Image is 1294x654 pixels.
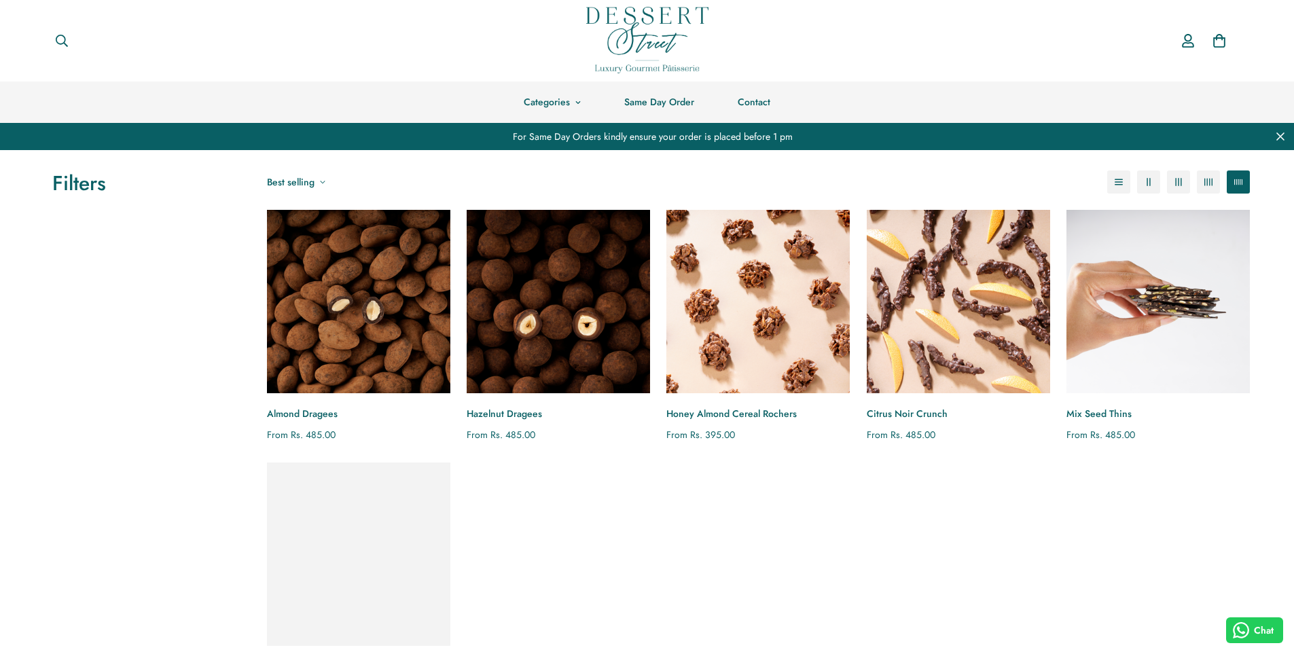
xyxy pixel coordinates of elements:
[1226,617,1284,643] button: Chat
[1197,170,1220,194] button: 4-column
[716,81,792,123] a: Contact
[267,428,336,441] span: From Rs. 485.00
[1254,623,1274,638] span: Chat
[267,407,450,421] a: Almond Dragees
[267,175,314,189] span: Best selling
[1172,21,1204,60] a: Account
[1167,170,1190,194] button: 3-column
[267,210,450,393] a: Almond Dragees
[44,26,79,56] button: Search
[867,407,1050,421] a: Citrus Noir Crunch
[1066,210,1250,393] a: Mix Seed Thins
[467,407,650,421] a: Hazelnut Dragees
[52,170,240,196] h3: Filters
[1204,25,1235,56] a: 0
[867,428,935,441] span: From Rs. 485.00
[1227,170,1250,194] button: 5-column
[666,210,850,393] a: Honey Almond Cereal Rochers
[502,81,603,123] a: Categories
[267,462,450,646] a: 70% Dark Almond Sea Salt Thins
[1066,428,1135,441] span: From Rs. 485.00
[666,428,735,441] span: From Rs. 395.00
[666,407,850,421] a: Honey Almond Cereal Rochers
[467,428,535,441] span: From Rs. 485.00
[10,123,1284,150] div: For Same Day Orders kindly ensure your order is placed before 1 pm
[867,210,1050,393] a: Citrus Noir Crunch
[586,7,708,73] img: Dessert Street
[1107,170,1130,194] button: 1-column
[467,210,650,393] a: Hazelnut Dragees
[1066,407,1250,421] a: Mix Seed Thins
[1137,170,1160,194] button: 2-column
[603,81,716,123] a: Same Day Order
